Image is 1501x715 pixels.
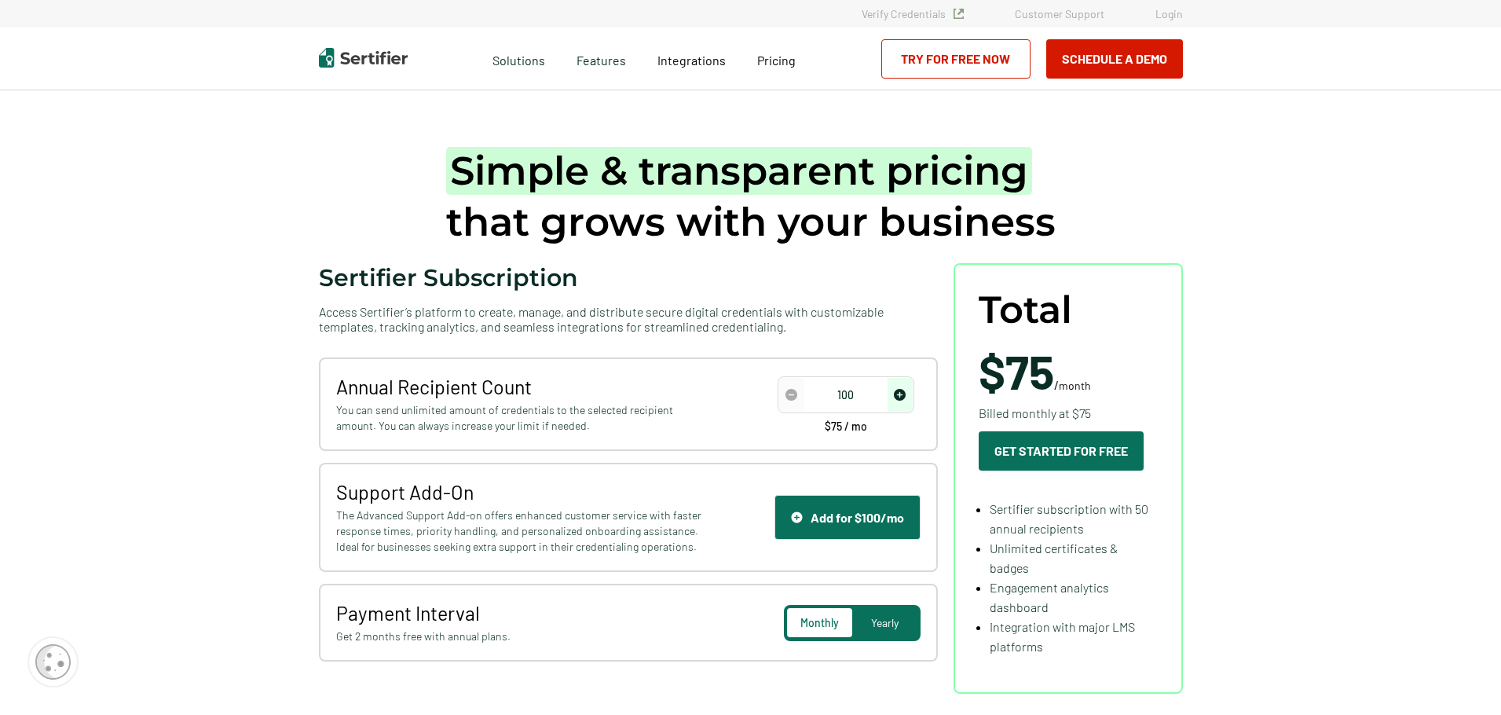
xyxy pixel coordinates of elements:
a: Verify Credentials [862,7,964,20]
a: Integrations [657,49,726,68]
span: month [1059,379,1091,392]
span: $75 / mo [825,421,867,432]
span: Annual Recipient Count [336,375,706,398]
span: decrease number [779,378,804,412]
a: Customer Support [1015,7,1104,20]
a: Try for Free Now [881,39,1031,79]
span: Integrations [657,53,726,68]
span: Access Sertifier’s platform to create, manage, and distribute secure digital credentials with cus... [319,304,938,334]
button: Support IconAdd for $100/mo [774,495,921,540]
img: Sertifier | Digital Credentialing Platform [319,48,408,68]
span: Integration with major LMS platforms [990,619,1135,654]
span: / [979,347,1091,394]
img: Verified [954,9,964,19]
span: Engagement analytics dashboard [990,580,1109,614]
span: Sertifier Subscription [319,263,578,292]
span: Support Add-On [336,480,706,504]
span: Sertifier subscription with 50 annual recipients [990,501,1148,536]
span: Simple & transparent pricing [446,147,1032,195]
button: Schedule a Demo [1046,39,1183,79]
a: Login [1155,7,1183,20]
span: Solutions [492,49,545,68]
img: Increase Icon [894,389,906,401]
img: Cookie Popup Icon [35,644,71,680]
div: Add for $100/mo [791,510,904,525]
a: Pricing [757,49,796,68]
span: Unlimited certificates & badges [990,541,1118,575]
span: Pricing [757,53,796,68]
button: Get Started For Free [979,431,1144,471]
iframe: Chat Widget [1422,640,1501,715]
span: Get 2 months free with annual plans. [336,629,706,644]
span: Yearly [871,616,899,629]
span: increase number [888,378,913,412]
span: $75 [979,343,1054,399]
span: The Advanced Support Add-on offers enhanced customer service with faster response times, priority... [336,508,706,555]
span: Monthly [800,616,839,629]
h1: that grows with your business [446,145,1056,247]
span: You can send unlimited amount of credentials to the selected recipient amount. You can always inc... [336,402,706,434]
img: Decrease Icon [785,389,797,401]
span: Total [979,288,1072,332]
span: Billed monthly at $75 [979,403,1091,423]
span: Payment Interval [336,601,706,625]
span: Features [577,49,626,68]
img: Support Icon [791,511,803,523]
